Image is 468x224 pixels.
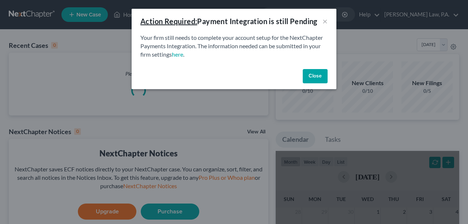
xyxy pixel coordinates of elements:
[140,16,317,26] div: Payment Integration is still Pending
[322,17,328,26] button: ×
[140,17,197,26] u: Action Required:
[140,34,328,59] p: Your firm still needs to complete your account setup for the NextChapter Payments Integration. Th...
[172,51,183,58] a: here
[303,69,328,84] button: Close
